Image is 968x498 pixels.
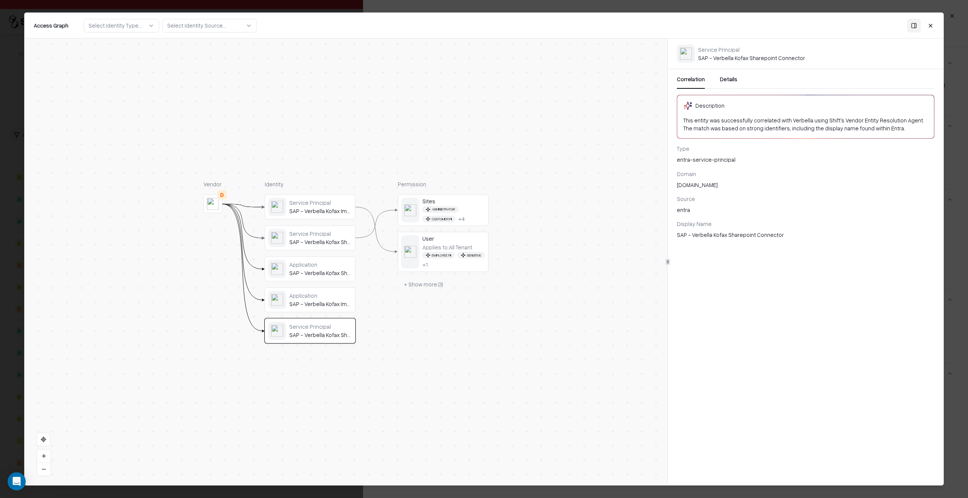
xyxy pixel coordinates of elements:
[398,278,449,291] button: + Show more (3)
[84,19,159,32] button: Select Identity Type...
[695,102,724,110] div: Description
[677,181,934,189] div: [DOMAIN_NAME]
[720,75,737,89] button: Details
[677,75,705,89] button: Correlation
[458,252,485,258] span: Sensitive
[422,198,485,205] div: Sites
[289,323,352,330] div: Service Principal
[422,261,428,268] button: +1
[203,180,222,188] div: Vendor
[289,270,352,277] div: SAP - Verbella Kofax Sharepoint Connector
[289,239,352,246] div: SAP - Verbella Kofax Sharepoint Connector
[167,22,226,29] div: Select Identity Source...
[683,116,928,132] div: This entity was successfully correlated with Verbella using Shift's Vendor Entity Resolution Agen...
[289,230,352,237] div: Service Principal
[289,199,352,206] div: Service Principal
[289,208,352,215] div: SAP - Verbella Kofax Import Connector
[289,261,352,268] div: Application
[907,19,921,32] button: Toggle Panel
[289,301,352,308] div: SAP - Verbella Kofax Import Connector
[398,180,489,188] div: Permission
[289,292,352,299] div: Application
[34,21,68,29] div: Access Graph
[422,235,485,242] div: User
[677,231,934,239] div: SAP - Verbella Kofax Sharepoint Connector
[422,244,472,251] div: Applies to: All Tenant
[458,215,465,222] button: +4
[162,19,257,32] button: Select Identity Source...
[677,195,934,203] div: Source
[698,46,805,53] div: Service Principal
[265,180,355,188] div: Identity
[698,46,805,61] div: SAP - Verbella Kofax Sharepoint Connector
[289,332,352,339] div: SAP - Verbella Kofax Sharepoint Connector
[422,206,458,212] span: Administrator
[677,145,934,153] div: Type
[677,206,934,214] div: entra
[88,22,142,29] div: Select Identity Type...
[458,215,465,222] div: + 4
[677,170,934,178] div: Domain
[677,220,934,228] div: Display Name
[217,190,226,200] div: D
[677,156,934,164] div: entra-service-principal
[680,48,692,60] img: entra
[422,252,455,258] span: Employee PII
[422,216,455,222] span: Customer PII
[422,261,428,268] div: + 1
